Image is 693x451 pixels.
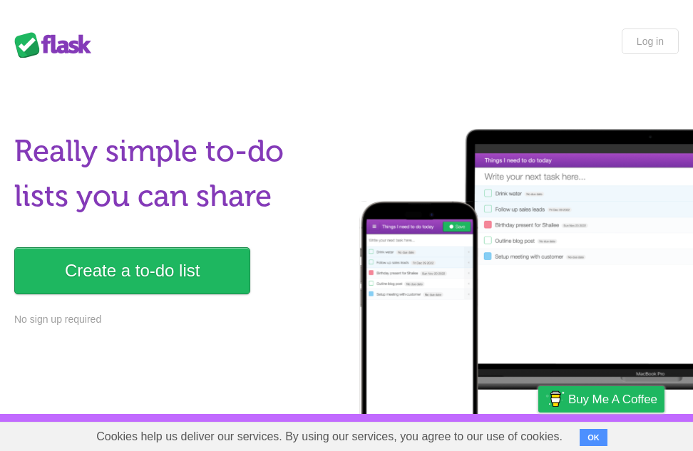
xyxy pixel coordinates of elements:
[14,32,100,58] div: Flask Lists
[82,423,577,451] span: Cookies help us deliver our services. By using our services, you agree to our use of cookies.
[14,129,339,219] h1: Really simple to-do lists you can share
[580,429,607,446] button: OK
[622,28,679,54] a: Log in
[538,386,664,413] a: Buy me a coffee
[14,312,339,327] p: No sign up required
[568,387,657,412] span: Buy me a coffee
[14,247,250,294] a: Create a to-do list
[545,387,565,411] img: Buy me a coffee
